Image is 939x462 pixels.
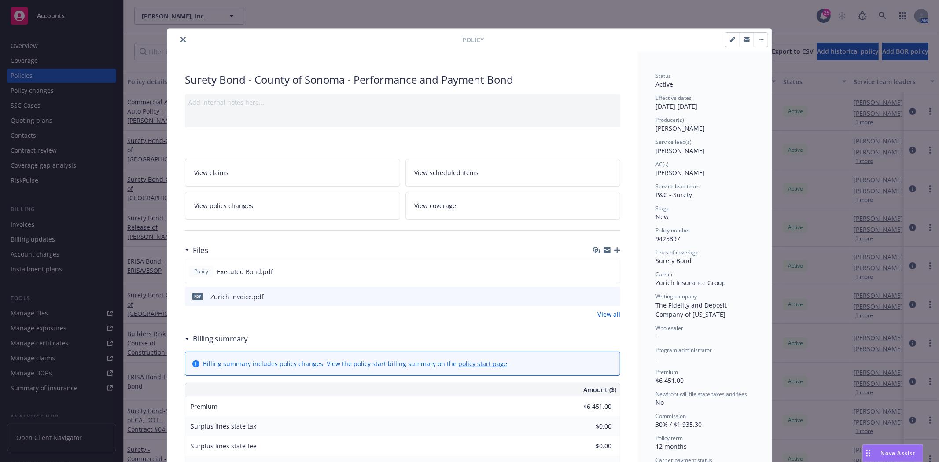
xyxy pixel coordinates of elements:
[655,138,692,146] span: Service lead(s)
[185,333,248,345] div: Billing summary
[655,354,658,363] span: -
[405,192,621,220] a: View coverage
[655,346,712,354] span: Program administrator
[185,159,400,187] a: View claims
[193,245,208,256] h3: Files
[655,442,687,451] span: 12 months
[863,445,874,462] div: Drag to move
[415,168,479,177] span: View scheduled items
[655,205,670,212] span: Stage
[560,400,617,413] input: 0.00
[185,192,400,220] a: View policy changes
[194,201,253,210] span: View policy changes
[191,402,217,411] span: Premium
[655,279,726,287] span: Zurich Insurance Group
[655,227,690,234] span: Policy number
[655,376,684,385] span: $6,451.00
[655,235,680,243] span: 9425897
[655,301,729,319] span: The Fidelity and Deposit Company of [US_STATE]
[192,293,203,300] span: pdf
[655,257,692,265] span: Surety Bond
[191,442,257,450] span: Surplus lines state fee
[655,147,705,155] span: [PERSON_NAME]
[862,444,923,462] button: Nova Assist
[655,434,683,442] span: Policy term
[194,168,228,177] span: View claims
[560,440,617,453] input: 0.00
[655,94,692,102] span: Effective dates
[597,310,620,319] a: View all
[655,412,686,420] span: Commission
[655,249,699,256] span: Lines of coverage
[655,191,692,199] span: P&C - Surety
[655,94,754,111] div: [DATE] - [DATE]
[405,159,621,187] a: View scheduled items
[609,292,617,301] button: preview file
[415,201,457,210] span: View coverage
[655,169,705,177] span: [PERSON_NAME]
[655,324,683,332] span: Wholesaler
[655,72,671,80] span: Status
[595,292,602,301] button: download file
[655,271,673,278] span: Carrier
[458,359,507,368] a: policy start page
[210,292,264,301] div: Zurich Invoice.pdf
[655,368,678,376] span: Premium
[191,422,256,430] span: Surplus lines state tax
[583,385,616,394] span: Amount ($)
[608,267,616,276] button: preview file
[655,124,705,132] span: [PERSON_NAME]
[178,34,188,45] button: close
[881,449,916,457] span: Nova Assist
[217,267,273,276] span: Executed Bond.pdf
[185,245,208,256] div: Files
[655,420,702,429] span: 30% / $1,935.30
[655,332,658,341] span: -
[192,268,210,275] span: Policy
[188,98,617,107] div: Add internal notes here...
[655,80,673,88] span: Active
[462,35,484,44] span: Policy
[655,183,700,190] span: Service lead team
[203,359,509,368] div: Billing summary includes policy changes. View the policy start billing summary on the .
[655,390,747,398] span: Newfront will file state taxes and fees
[655,161,669,168] span: AC(s)
[655,116,684,124] span: Producer(s)
[185,72,620,87] div: Surety Bond - County of Sonoma - Performance and Payment Bond
[655,293,697,300] span: Writing company
[594,267,601,276] button: download file
[193,333,248,345] h3: Billing summary
[655,398,664,407] span: No
[655,213,669,221] span: New
[560,420,617,433] input: 0.00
